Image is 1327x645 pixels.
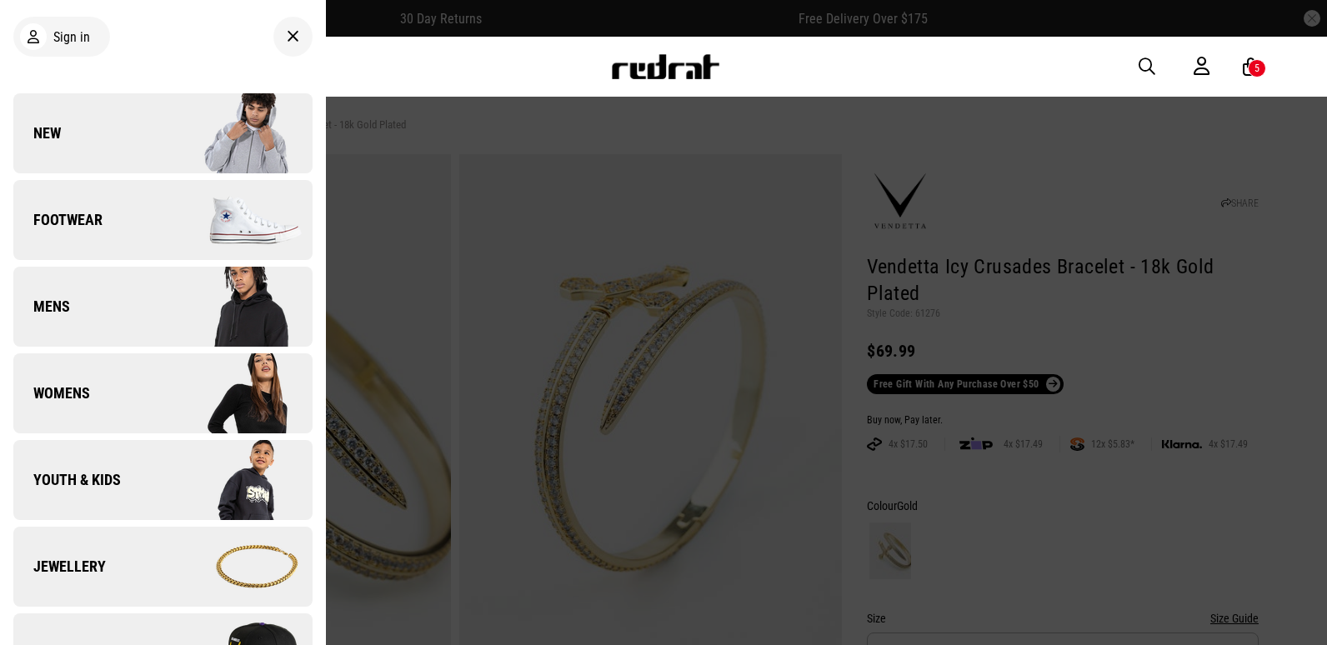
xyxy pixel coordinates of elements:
[13,440,313,520] a: Youth & Kids Company
[13,7,63,57] button: Open LiveChat chat widget
[13,557,106,577] span: Jewellery
[163,438,312,522] img: Company
[163,525,312,608] img: Company
[13,527,313,607] a: Jewellery Company
[13,297,70,317] span: Mens
[13,470,121,490] span: Youth & Kids
[163,265,312,348] img: Company
[13,93,313,173] a: New Company
[1254,62,1259,74] div: 5
[13,180,313,260] a: Footwear Company
[13,353,313,433] a: Womens Company
[163,352,312,435] img: Company
[163,92,312,175] img: Company
[13,123,61,143] span: New
[610,54,720,79] img: Redrat logo
[53,29,90,45] span: Sign in
[163,178,312,262] img: Company
[13,267,313,347] a: Mens Company
[13,210,103,230] span: Footwear
[13,383,90,403] span: Womens
[1243,58,1259,76] a: 5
